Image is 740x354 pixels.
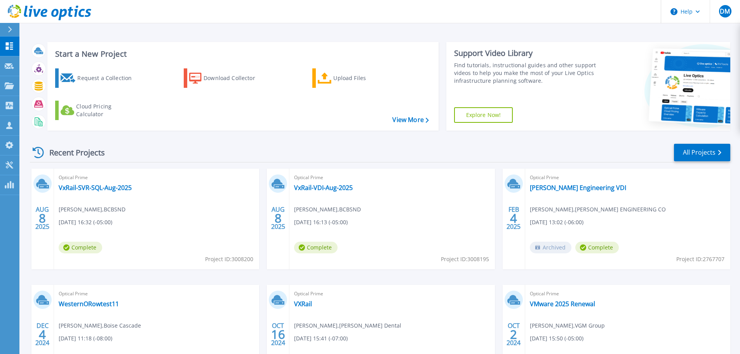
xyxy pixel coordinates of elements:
[506,320,521,349] div: OCT 2024
[510,331,517,338] span: 2
[294,184,353,192] a: VxRail-VDI-Aug-2025
[530,289,726,298] span: Optical Prime
[59,184,132,192] a: VxRail-SVR-SQL-Aug-2025
[530,300,595,308] a: VMware 2025 Renewal
[59,300,119,308] a: WesternORowtest11
[59,321,141,330] span: [PERSON_NAME] , Boise Cascade
[530,173,726,182] span: Optical Prime
[392,116,428,124] a: View More
[530,242,571,253] span: Archived
[674,144,730,161] a: All Projects
[39,331,46,338] span: 4
[294,289,490,298] span: Optical Prime
[59,242,102,253] span: Complete
[294,242,338,253] span: Complete
[575,242,619,253] span: Complete
[275,215,282,221] span: 8
[294,321,401,330] span: [PERSON_NAME] , [PERSON_NAME] Dental
[506,204,521,232] div: FEB 2025
[30,143,115,162] div: Recent Projects
[271,204,286,232] div: AUG 2025
[294,173,490,182] span: Optical Prime
[333,70,395,86] div: Upload Files
[59,334,112,343] span: [DATE] 11:18 (-08:00)
[294,300,312,308] a: VXRail
[77,70,139,86] div: Request a Collection
[76,103,138,118] div: Cloud Pricing Calculator
[39,215,46,221] span: 8
[312,68,399,88] a: Upload Files
[271,331,285,338] span: 16
[441,255,489,263] span: Project ID: 3008195
[184,68,270,88] a: Download Collector
[530,334,583,343] span: [DATE] 15:50 (-05:00)
[55,101,142,120] a: Cloud Pricing Calculator
[55,50,428,58] h3: Start a New Project
[294,334,348,343] span: [DATE] 15:41 (-07:00)
[510,215,517,221] span: 4
[55,68,142,88] a: Request a Collection
[59,289,254,298] span: Optical Prime
[530,205,666,214] span: [PERSON_NAME] , [PERSON_NAME] ENGINEERING CO
[35,320,50,349] div: DEC 2024
[454,48,599,58] div: Support Video Library
[676,255,724,263] span: Project ID: 2767707
[294,218,348,227] span: [DATE] 16:13 (-05:00)
[59,173,254,182] span: Optical Prime
[720,8,730,14] span: DM
[59,205,125,214] span: [PERSON_NAME] , BCBSND
[271,320,286,349] div: OCT 2024
[454,107,513,123] a: Explore Now!
[205,255,253,263] span: Project ID: 3008200
[454,61,599,85] div: Find tutorials, instructional guides and other support videos to help you make the most of your L...
[35,204,50,232] div: AUG 2025
[530,321,605,330] span: [PERSON_NAME] , VGM Group
[59,218,112,227] span: [DATE] 16:32 (-05:00)
[204,70,266,86] div: Download Collector
[530,218,583,227] span: [DATE] 13:02 (-06:00)
[530,184,626,192] a: [PERSON_NAME] Engineering VDI
[294,205,361,214] span: [PERSON_NAME] , BCBSND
